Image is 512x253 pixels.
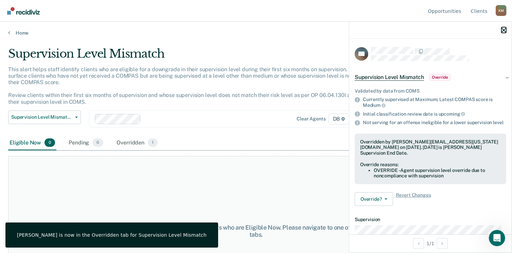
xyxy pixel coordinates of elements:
div: At this time, there are no clients who are Eligible Now. Please navigate to one of the other tabs. [132,224,380,238]
dt: Supervision [355,217,506,222]
span: Override [429,74,451,81]
div: Clear agents [297,116,325,122]
div: Overridden [116,136,159,151]
button: Profile dropdown button [496,5,507,16]
p: This alert helps staff identify clients who are eligible for a downgrade in their supervision lev... [8,66,386,105]
span: 0 [92,138,103,147]
iframe: Intercom live chat [489,230,505,246]
div: Supervision Level MismatchOverride [349,66,512,88]
span: Supervision Level Mismatch [11,114,72,120]
button: Previous Opportunity [413,238,424,249]
div: Validated by data from COMS [355,88,506,94]
div: [PERSON_NAME] is now in the Overridden tab for Supervision Level Mismatch [17,232,207,238]
span: 0 [45,138,55,147]
li: OVERRIDE - Agent supervision level override due to noncompliance with supervision [374,168,501,179]
div: Initial classification review date is [363,111,506,117]
button: Next Opportunity [437,238,448,249]
div: K M [496,5,507,16]
span: level [493,120,503,125]
span: Revert Changes [396,192,431,206]
div: Not serving for an offense ineligible for a lower supervision [363,120,506,125]
span: upcoming [439,111,465,117]
div: Currently supervised at Maximum; Latest COMPAS score is [363,97,506,108]
a: Home [8,30,504,36]
span: Supervision Level Mismatch [355,74,424,81]
span: D8 [329,114,350,124]
img: Recidiviz [7,7,40,15]
div: Override reasons: [360,162,501,168]
div: Overridden by [PERSON_NAME][EMAIL_ADDRESS][US_STATE][DOMAIN_NAME] on [DATE]. [DATE] is [PERSON_NA... [360,139,501,156]
span: Medium [363,102,386,108]
span: 1 [148,138,158,147]
div: Supervision Level Mismatch [8,47,392,66]
div: Eligible Now [8,136,56,151]
div: Pending [67,136,104,151]
button: Override? [355,192,393,206]
div: 1 / 1 [349,234,512,252]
